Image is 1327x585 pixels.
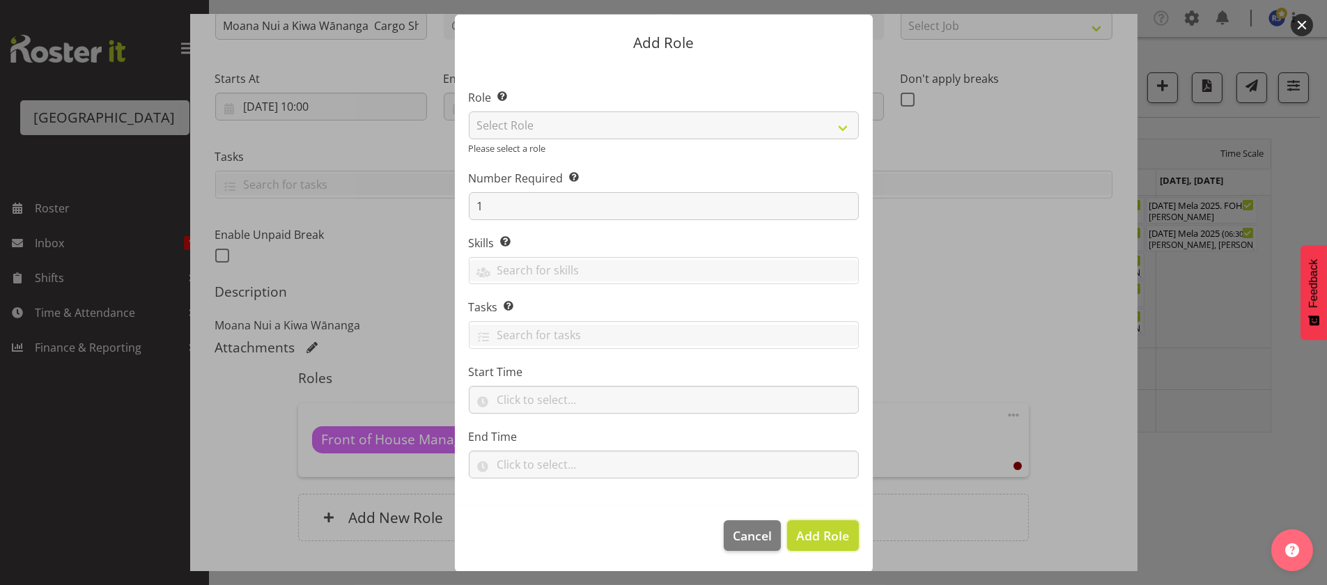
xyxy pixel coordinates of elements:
[733,526,772,545] span: Cancel
[469,428,859,445] label: End Time
[470,325,858,346] input: Search for tasks
[470,260,858,281] input: Search for skills
[469,170,859,187] label: Number Required
[469,89,859,106] label: Role
[724,520,781,551] button: Cancel
[796,527,849,544] span: Add Role
[469,386,859,414] input: Click to select...
[469,299,859,315] label: Tasks
[1307,259,1320,308] span: Feedback
[469,142,859,155] p: Please select a role
[469,36,859,50] p: Add Role
[787,520,858,551] button: Add Role
[469,451,859,478] input: Click to select...
[469,235,859,251] label: Skills
[1285,543,1299,557] img: help-xxl-2.png
[1301,245,1327,340] button: Feedback - Show survey
[469,364,859,380] label: Start Time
